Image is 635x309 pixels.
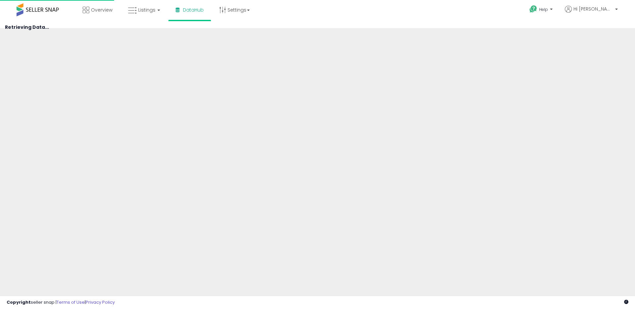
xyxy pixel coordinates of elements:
[573,6,613,12] span: Hi [PERSON_NAME]
[91,7,112,13] span: Overview
[565,6,618,21] a: Hi [PERSON_NAME]
[138,7,155,13] span: Listings
[5,25,630,30] h4: Retrieving Data...
[529,5,537,13] i: Get Help
[183,7,204,13] span: DataHub
[539,7,548,12] span: Help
